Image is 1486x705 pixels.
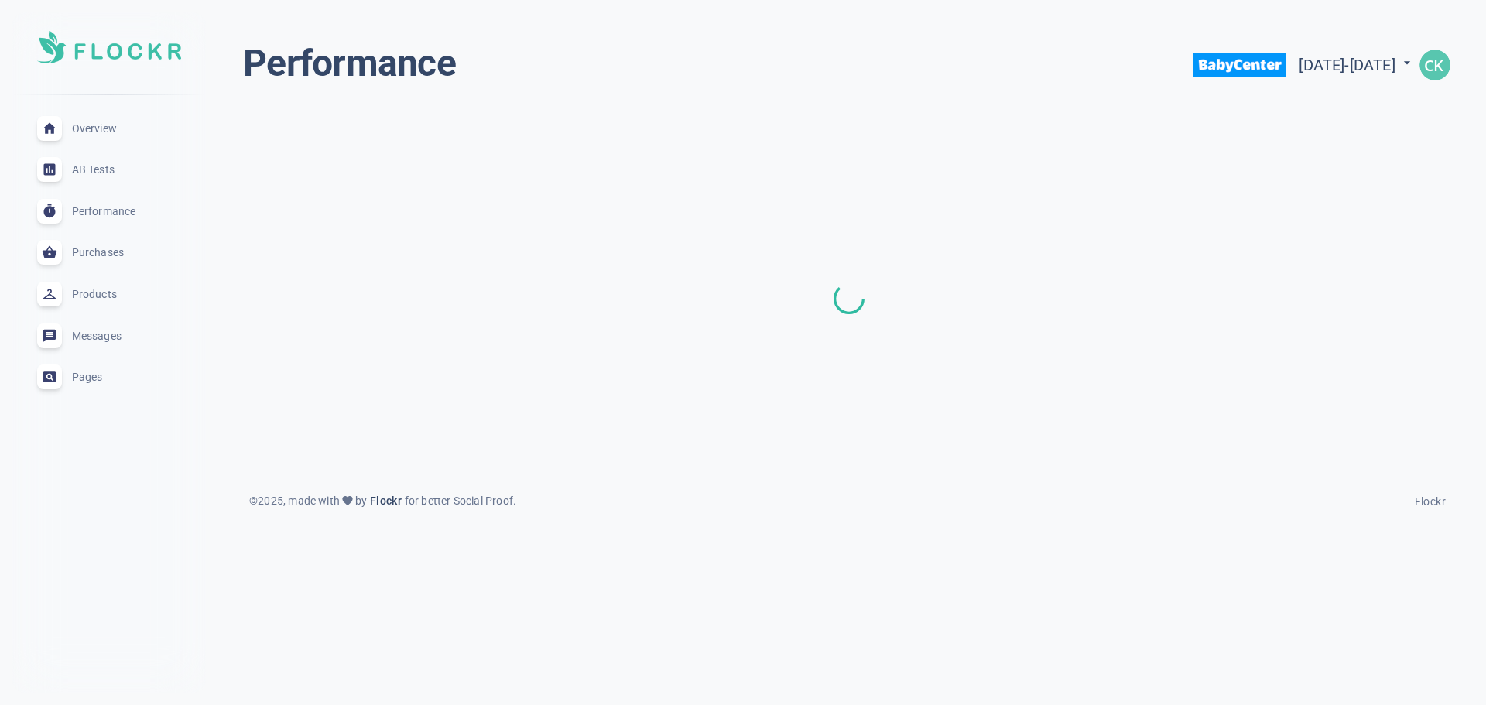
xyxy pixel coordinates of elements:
h1: Performance [243,40,456,87]
a: Purchases [12,232,206,274]
a: Products [12,273,206,315]
img: babycenter [1193,41,1286,90]
a: Messages [12,315,206,357]
a: Pages [12,356,206,398]
a: Performance [12,190,206,232]
span: favorite [341,495,354,507]
span: Flockr [367,495,404,507]
img: 72891afe4fe6c9efe9311dda18686fec [1419,50,1450,80]
img: Soft UI Logo [37,31,181,63]
a: Flockr [1415,491,1446,509]
a: Overview [12,108,206,149]
a: Flockr [367,492,404,510]
span: Flockr [1415,495,1446,508]
div: © 2025 , made with by for better Social Proof. [240,492,526,510]
a: AB Tests [12,149,206,190]
span: [DATE] - [DATE] [1299,56,1415,74]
